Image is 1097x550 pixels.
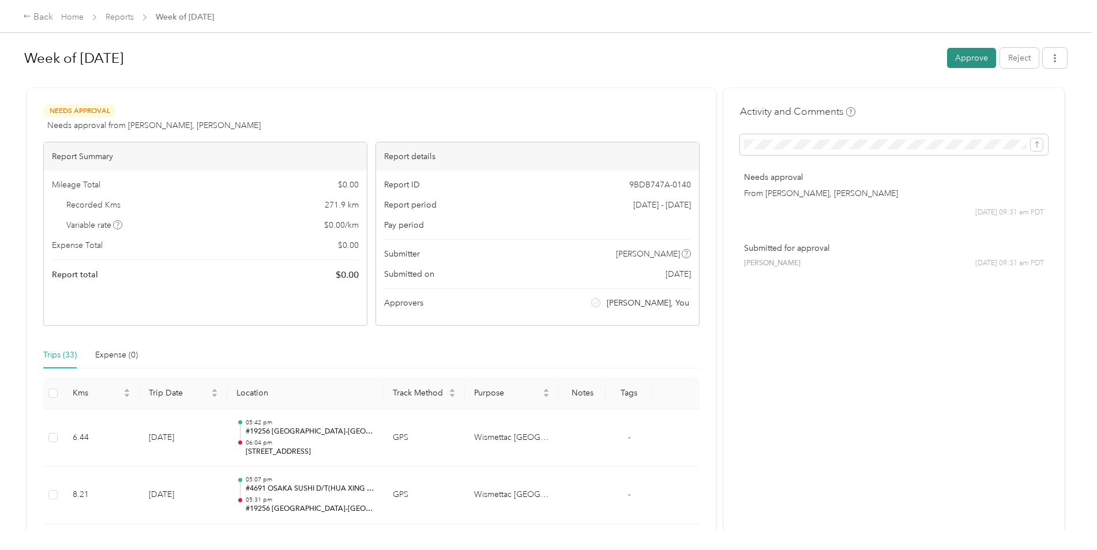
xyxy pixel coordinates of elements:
[338,239,359,251] span: $ 0.00
[24,44,939,72] h1: Week of September 22 2025
[666,268,691,280] span: [DATE]
[246,476,374,484] p: 05:07 pm
[338,179,359,191] span: $ 0.00
[559,378,606,409] th: Notes
[246,447,374,457] p: [STREET_ADDRESS]
[384,219,424,231] span: Pay period
[384,179,420,191] span: Report ID
[123,392,130,399] span: caret-down
[47,119,261,131] span: Needs approval from [PERSON_NAME], [PERSON_NAME]
[607,297,689,309] span: [PERSON_NAME], You
[63,466,140,524] td: 8.21
[156,11,214,23] span: Week of [DATE]
[740,104,855,119] h4: Activity and Comments
[52,269,98,281] span: Report total
[63,378,140,409] th: Kms
[140,378,227,409] th: Trip Date
[376,142,699,171] div: Report details
[23,10,53,24] div: Back
[474,388,540,398] span: Purpose
[947,48,996,68] button: Approve
[44,142,367,171] div: Report Summary
[449,392,456,399] span: caret-down
[61,12,84,22] a: Home
[1000,48,1039,68] button: Reject
[384,409,465,467] td: GPS
[449,387,456,394] span: caret-up
[384,268,434,280] span: Submitted on
[384,297,423,309] span: Approvers
[606,378,652,409] th: Tags
[384,248,420,260] span: Submitter
[106,12,134,22] a: Reports
[66,219,123,231] span: Variable rate
[140,466,227,524] td: [DATE]
[543,387,550,394] span: caret-up
[324,219,359,231] span: $ 0.00 / km
[744,187,1044,199] p: From [PERSON_NAME], [PERSON_NAME]
[325,199,359,211] span: 271.9 km
[393,388,446,398] span: Track Method
[465,409,559,467] td: Wismettac Canada
[211,387,218,394] span: caret-up
[63,409,140,467] td: 6.44
[246,496,374,504] p: 05:31 pm
[628,432,630,442] span: -
[1032,485,1097,550] iframe: Everlance-gr Chat Button Frame
[246,419,374,427] p: 05:42 pm
[465,466,559,524] td: Wismettac Canada
[52,239,103,251] span: Expense Total
[246,504,374,514] p: #19256 [GEOGRAPHIC_DATA]-[GEOGRAPHIC_DATA]
[246,439,374,447] p: 06:04 pm
[95,349,138,361] div: Expense (0)
[73,388,121,398] span: Kms
[211,392,218,399] span: caret-down
[66,199,121,211] span: Recorded Kms
[140,409,227,467] td: [DATE]
[628,489,630,499] span: -
[744,258,801,269] span: [PERSON_NAME]
[123,387,130,394] span: caret-up
[744,171,1044,183] p: Needs approval
[52,179,100,191] span: Mileage Total
[384,466,465,524] td: GPS
[246,484,374,494] p: #4691 OSAKA SUSHI D/T(HUA XING ENTERPRISE LTD)
[975,258,1044,269] span: [DATE] 09:31 am PDT
[384,378,465,409] th: Track Method
[384,199,437,211] span: Report period
[629,179,691,191] span: 9BDB747A-0140
[336,268,359,282] span: $ 0.00
[744,242,1044,254] p: Submitted for approval
[543,392,550,399] span: caret-down
[633,199,691,211] span: [DATE] - [DATE]
[43,349,77,361] div: Trips (33)
[616,248,680,260] span: [PERSON_NAME]
[465,378,559,409] th: Purpose
[43,104,116,118] span: Needs Approval
[149,388,209,398] span: Trip Date
[246,427,374,437] p: #19256 [GEOGRAPHIC_DATA]-[GEOGRAPHIC_DATA]
[975,208,1044,218] span: [DATE] 09:31 am PDT
[227,378,384,409] th: Location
